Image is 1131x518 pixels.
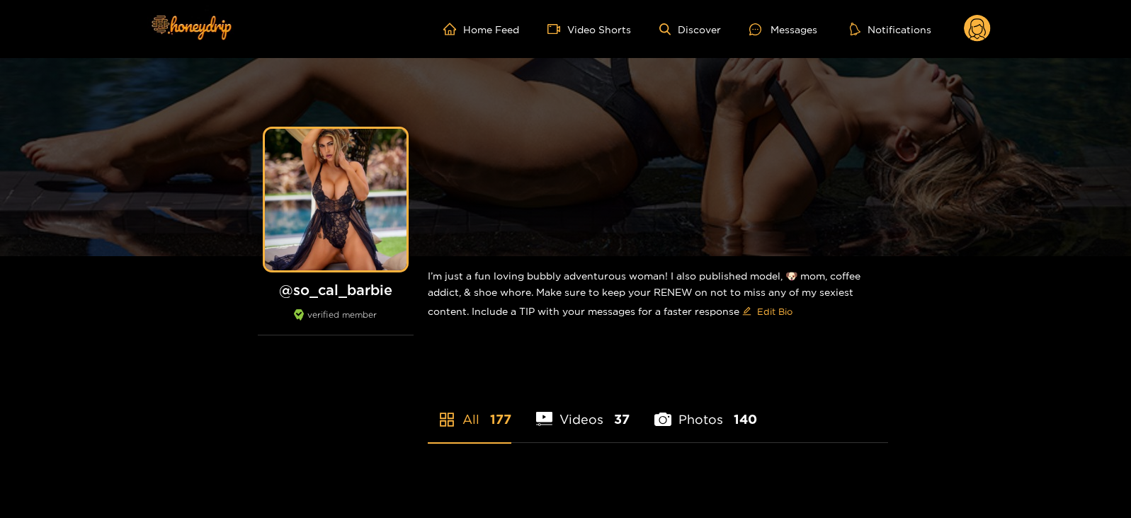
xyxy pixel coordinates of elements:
span: 177 [490,410,511,428]
span: video-camera [547,23,567,35]
button: editEdit Bio [739,300,795,323]
div: Messages [749,21,817,38]
a: Home Feed [443,23,519,35]
button: Notifications [846,22,936,36]
span: appstore [438,411,455,428]
span: 140 [734,410,757,428]
a: Discover [659,23,721,35]
span: home [443,23,463,35]
li: Videos [536,379,630,442]
span: 37 [614,410,630,428]
h1: @ so_cal_barbie [258,281,414,299]
span: edit [742,306,751,317]
li: All [428,379,511,442]
div: I’m just a fun loving bubbly adventurous woman! I also published model, 🐶 mom, coffee addict, & s... [428,256,888,334]
li: Photos [654,379,757,442]
div: verified member [258,309,414,335]
a: Video Shorts [547,23,631,35]
span: Edit Bio [757,304,792,318]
